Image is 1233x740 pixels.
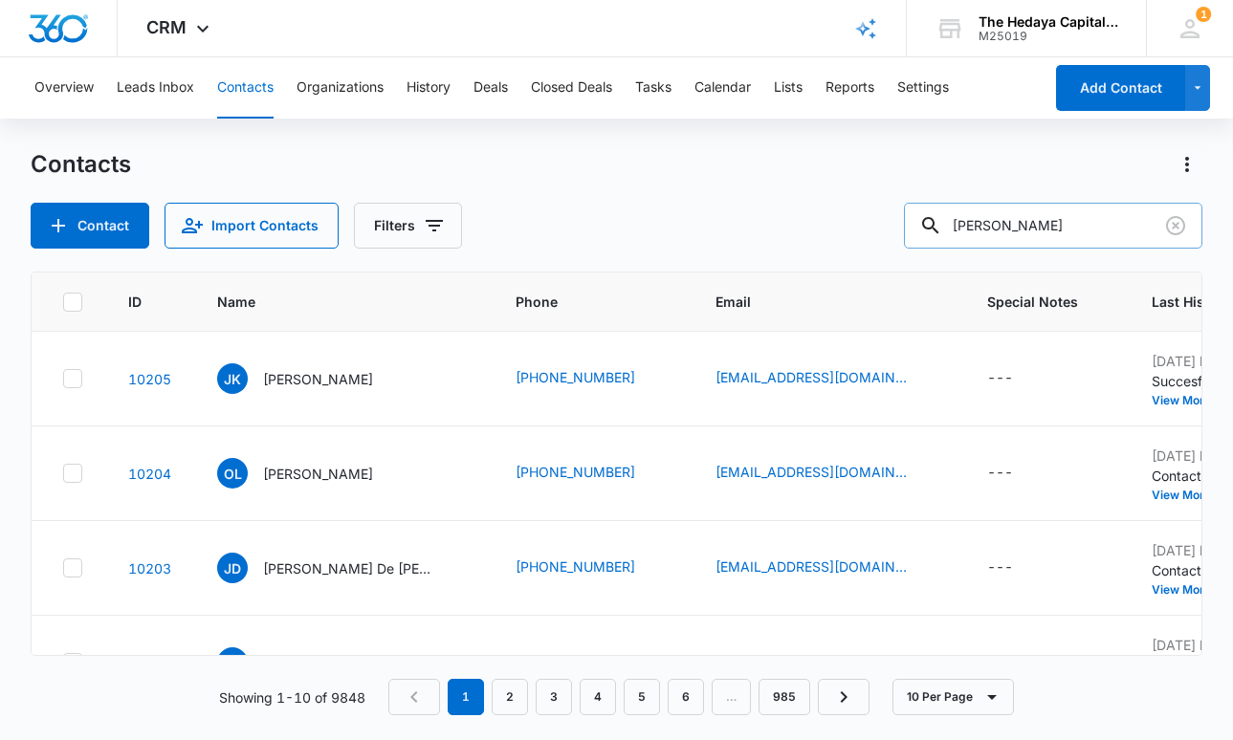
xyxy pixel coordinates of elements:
[516,651,670,674] div: Phone - (972) 207-5731 - Select to Edit Field
[716,292,914,312] span: Email
[987,651,1047,674] div: Special Notes - - Select to Edit Field
[987,462,1047,485] div: Special Notes - - Select to Edit Field
[987,292,1078,312] span: Special Notes
[128,292,143,312] span: ID
[516,462,670,485] div: Phone - (806) 662-5654 - Select to Edit Field
[716,367,941,390] div: Email - kirpalanij@gmail.com - Select to Edit Field
[297,57,384,119] button: Organizations
[516,367,670,390] div: Phone - (646) 239-8400 - Select to Edit Field
[1196,7,1211,22] div: notifications count
[1056,65,1185,111] button: Add Contact
[117,57,194,119] button: Leads Inbox
[987,462,1013,485] div: ---
[31,150,131,179] h1: Contacts
[979,14,1118,30] div: account name
[516,651,635,671] a: [PHONE_NUMBER]
[1152,395,1224,406] button: View More
[217,458,407,489] div: Name - Orbin Lesley - Select to Edit Field
[448,679,484,715] em: 1
[128,560,171,577] a: Navigate to contact details page for Javier De Jesus Ramos
[536,679,572,715] a: Page 3
[716,651,941,674] div: Email - jwdaggett@gmail.com - Select to Edit Field
[635,57,672,119] button: Tasks
[897,57,949,119] button: Settings
[892,679,1014,715] button: 10 Per Page
[516,292,642,312] span: Phone
[128,655,171,671] a: Navigate to contact details page for Justin Daggett
[774,57,803,119] button: Lists
[407,57,451,119] button: History
[624,679,660,715] a: Page 5
[1152,584,1224,596] button: View More
[531,57,612,119] button: Closed Deals
[668,679,704,715] a: Page 6
[217,647,248,678] span: JD
[217,553,248,583] span: JD
[217,553,470,583] div: Name - Javier De Jesus Ramos - Select to Edit Field
[219,687,365,707] p: Showing 1-10 of 9848
[904,203,1202,249] input: Search Contacts
[716,556,907,577] a: [EMAIL_ADDRESS][DOMAIN_NAME]
[263,653,373,673] p: [PERSON_NAME]
[979,30,1118,43] div: account id
[1172,149,1202,180] button: Actions
[146,17,187,37] span: CRM
[826,57,874,119] button: Reports
[759,679,810,715] a: Page 985
[388,679,870,715] nav: Pagination
[716,556,941,579] div: Email - javierdejesusramos1@gmail.com - Select to Edit Field
[516,367,635,387] a: [PHONE_NUMBER]
[217,458,248,489] span: OL
[987,556,1047,579] div: Special Notes - - Select to Edit Field
[987,367,1013,390] div: ---
[165,203,339,249] button: Import Contacts
[516,556,670,579] div: Phone - (850) 485-9908 - Select to Edit Field
[580,679,616,715] a: Page 4
[217,647,407,678] div: Name - Justin Daggett - Select to Edit Field
[987,367,1047,390] div: Special Notes - - Select to Edit Field
[987,556,1013,579] div: ---
[34,57,94,119] button: Overview
[716,462,907,482] a: [EMAIL_ADDRESS][DOMAIN_NAME]
[516,462,635,482] a: [PHONE_NUMBER]
[263,464,373,484] p: [PERSON_NAME]
[694,57,751,119] button: Calendar
[492,679,528,715] a: Page 2
[987,651,1013,674] div: ---
[716,462,941,485] div: Email - orlesly36@gmail.com - Select to Edit Field
[31,203,149,249] button: Add Contact
[217,57,274,119] button: Contacts
[716,367,907,387] a: [EMAIL_ADDRESS][DOMAIN_NAME]
[217,363,248,394] span: JK
[516,556,635,577] a: [PHONE_NUMBER]
[1152,490,1224,501] button: View More
[263,558,435,578] p: [PERSON_NAME] De [PERSON_NAME]
[473,57,508,119] button: Deals
[354,203,462,249] button: Filters
[818,679,870,715] a: Next Page
[128,466,171,482] a: Navigate to contact details page for Orbin Lesley
[217,292,442,312] span: Name
[217,363,407,394] div: Name - Johnny Kirpalani - Select to Edit Field
[128,371,171,387] a: Navigate to contact details page for Johnny Kirpalani
[1160,210,1191,241] button: Clear
[263,369,373,389] p: [PERSON_NAME]
[1196,7,1211,22] span: 1
[716,651,907,671] a: [EMAIL_ADDRESS][DOMAIN_NAME]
